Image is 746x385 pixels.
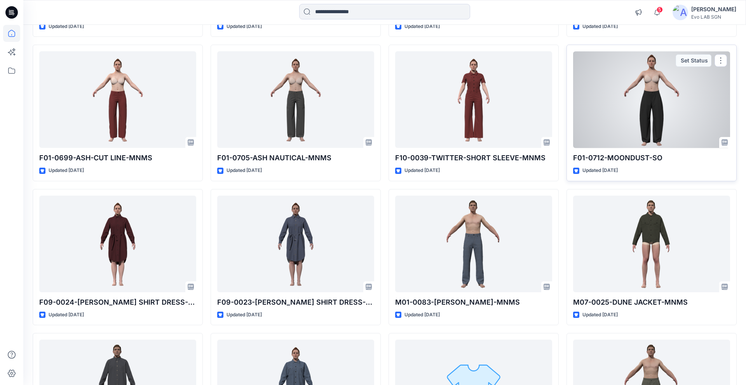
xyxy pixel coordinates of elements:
a: F01-0699-ASH-CUT LINE-MNMS [39,51,196,148]
div: Evo LAB SGN [691,14,736,20]
div: [PERSON_NAME] [691,5,736,14]
a: M07-0025-DUNE JACKET-MNMS [573,196,730,292]
a: F09-0023-JEANIE SHIRT DRESS-MNMS [217,196,374,292]
p: F09-0023-[PERSON_NAME] SHIRT DRESS-MNMS [217,297,374,308]
p: Updated [DATE] [404,166,440,175]
p: Updated [DATE] [227,166,262,175]
a: F09-0024-JEANIE SHIRT DRESS-CT [39,196,196,292]
p: M07-0025-DUNE JACKET-MNMS [573,297,730,308]
img: avatar [673,5,688,20]
p: Updated [DATE] [49,166,84,175]
a: F10-0039-TWITTER-SHORT SLEEVE-MNMS [395,51,552,148]
p: F10-0039-TWITTER-SHORT SLEEVE-MNMS [395,153,552,163]
p: M01-0083-[PERSON_NAME]-MNMS [395,297,552,308]
p: Updated [DATE] [227,311,262,319]
p: Updated [DATE] [404,23,440,31]
p: Updated [DATE] [582,166,618,175]
p: Updated [DATE] [582,23,618,31]
p: F01-0705-ASH NAUTICAL-MNMS [217,153,374,163]
p: F09-0024-[PERSON_NAME] SHIRT DRESS-CT [39,297,196,308]
p: Updated [DATE] [227,23,262,31]
p: Updated [DATE] [49,23,84,31]
a: F01-0712-MOONDUST-SO [573,51,730,148]
p: F01-0712-MOONDUST-SO [573,153,730,163]
p: Updated [DATE] [582,311,618,319]
p: Updated [DATE] [404,311,440,319]
p: Updated [DATE] [49,311,84,319]
p: F01-0699-ASH-CUT LINE-MNMS [39,153,196,163]
a: M01-0083-LOOM CARPENTER-MNMS [395,196,552,292]
a: F01-0705-ASH NAUTICAL-MNMS [217,51,374,148]
span: 5 [657,7,663,13]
